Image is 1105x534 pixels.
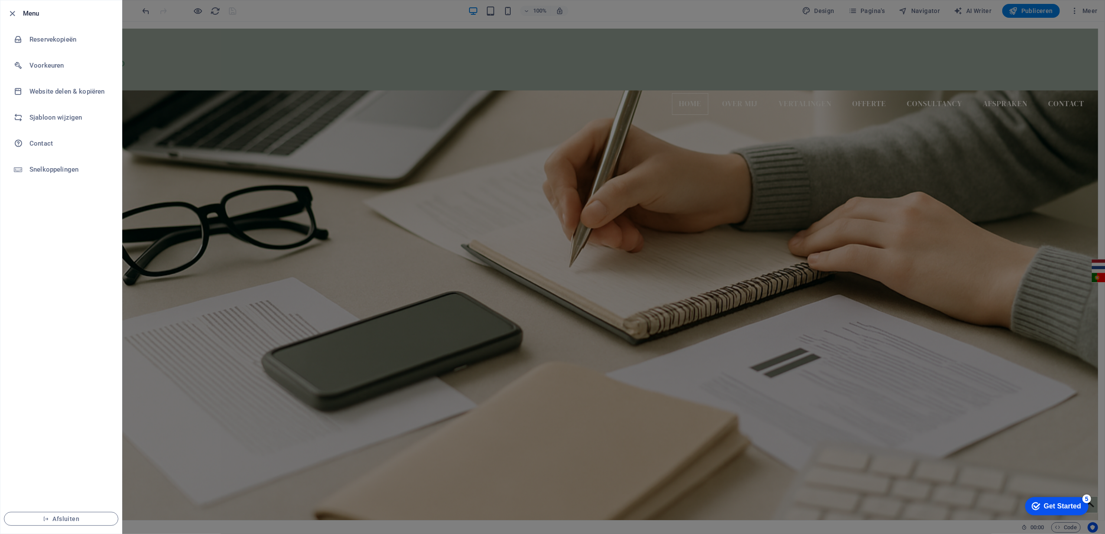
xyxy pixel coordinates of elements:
h6: Contact [29,138,110,149]
h6: Voorkeuren [29,60,110,71]
h6: Snelkoppelingen [29,164,110,175]
div: Get Started [26,10,63,17]
div: 5 [64,2,73,10]
h6: Reservekopieën [29,34,110,45]
div: Get Started 5 items remaining, 0% complete [7,4,70,23]
button: Afsluiten [4,512,118,526]
h6: Menu [23,8,115,19]
h6: Website delen & kopiëren [29,86,110,97]
span: Afsluiten [11,515,111,522]
h6: Sjabloon wijzigen [29,112,110,123]
a: Contact [0,130,122,156]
